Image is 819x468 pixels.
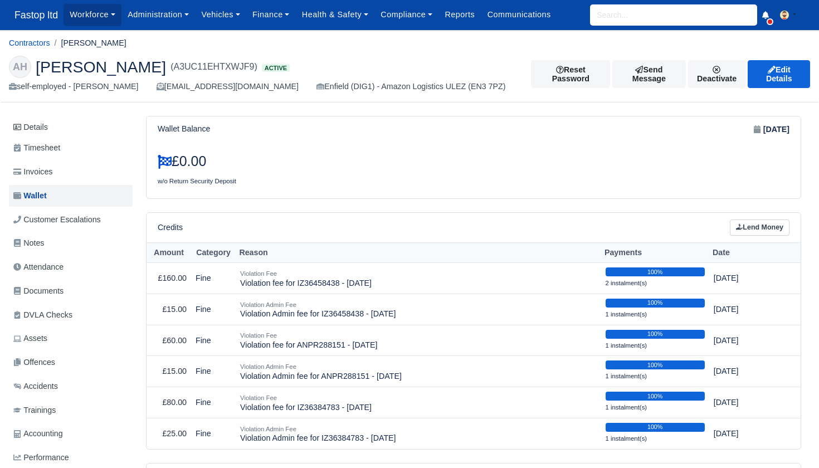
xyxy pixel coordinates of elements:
a: Vehicles [195,4,246,26]
span: Accounting [13,427,63,440]
small: w/o Return Security Deposit [158,178,236,184]
th: Amount [147,242,191,263]
small: Violation Admin Fee [240,301,296,308]
div: 100% [606,360,705,369]
td: [DATE] [709,263,782,294]
a: Administration [121,4,195,26]
h6: Credits [158,223,183,232]
small: Violation Fee [240,332,277,339]
td: £80.00 [147,387,191,418]
td: £25.00 [147,418,191,449]
h6: Wallet Balance [158,124,210,134]
li: [PERSON_NAME] [50,37,126,50]
small: Violation Admin Fee [240,363,296,370]
a: Documents [9,280,133,302]
a: Accounting [9,423,133,445]
small: 1 instalment(s) [606,373,647,379]
div: Enfield (DIG1) - Amazon Logistics ULEZ (EN3 7PZ) [316,80,505,93]
div: AH [9,56,31,78]
div: Azizullah Hassanzada [1,47,818,103]
a: Accidents [9,376,133,397]
a: Fastop ltd [9,4,64,26]
span: [PERSON_NAME] [36,59,166,75]
a: Offences [9,352,133,373]
span: Wallet [13,189,47,202]
div: 100% [606,423,705,432]
div: [EMAIL_ADDRESS][DOMAIN_NAME] [157,80,299,93]
span: DVLA Checks [13,309,72,321]
td: £15.00 [147,356,191,387]
td: £160.00 [147,263,191,294]
div: self-employed - [PERSON_NAME] [9,80,139,93]
div: 100% [606,330,705,339]
td: Fine [191,294,236,325]
small: 1 instalment(s) [606,404,647,411]
input: Search... [590,4,757,26]
th: Payments [601,242,709,263]
small: Violation Admin Fee [240,426,296,432]
a: Send Message [612,60,685,88]
a: Customer Escalations [9,209,133,231]
a: Invoices [9,161,133,183]
td: [DATE] [709,387,782,418]
th: Reason [236,242,601,263]
span: Assets [13,332,47,345]
a: DVLA Checks [9,304,133,326]
a: Finance [246,4,296,26]
td: Violation fee for ANPR288151 - [DATE] [236,325,601,356]
td: Fine [191,325,236,356]
td: Fine [191,356,236,387]
td: Violation Admin fee for ANPR288151 - [DATE] [236,356,601,387]
td: £15.00 [147,294,191,325]
span: Attendance [13,261,64,274]
strong: [DATE] [763,123,789,136]
a: Deactivate [688,60,746,88]
a: Health & Safety [296,4,375,26]
small: 2 instalment(s) [606,280,647,286]
td: Violation fee for IZ36384783 - [DATE] [236,387,601,418]
button: Reset Password [531,60,610,88]
td: [DATE] [709,356,782,387]
th: Category [191,242,236,263]
span: Notes [13,237,44,250]
small: 1 instalment(s) [606,342,647,349]
td: Fine [191,418,236,449]
a: Timesheet [9,137,133,159]
span: Customer Escalations [13,213,101,226]
h3: £0.00 [158,153,465,170]
td: Violation Admin fee for IZ36458438 - [DATE] [236,294,601,325]
small: 1 instalment(s) [606,435,647,442]
td: [DATE] [709,325,782,356]
a: Attendance [9,256,133,278]
td: Fine [191,387,236,418]
a: Workforce [64,4,121,26]
a: Notes [9,232,133,254]
td: Fine [191,263,236,294]
td: Violation Admin fee for IZ36384783 - [DATE] [236,418,601,449]
a: Contractors [9,38,50,47]
td: [DATE] [709,294,782,325]
th: Date [709,242,782,263]
a: Lend Money [730,220,789,236]
a: Reports [438,4,481,26]
span: Performance [13,451,69,464]
span: Active [262,64,290,72]
a: Edit Details [748,60,810,88]
span: Offences [13,356,55,369]
span: Invoices [13,165,52,178]
small: Violation Fee [240,270,277,277]
td: £60.00 [147,325,191,356]
div: 100% [606,267,705,276]
td: [DATE] [709,418,782,449]
a: Assets [9,328,133,349]
span: Accidents [13,380,58,393]
a: Compliance [374,4,438,26]
div: 100% [606,299,705,308]
span: Documents [13,285,64,298]
span: Timesheet [13,142,60,154]
span: (A3UC11EHTXWJF9) [170,60,257,74]
small: Violation Fee [240,394,277,401]
a: Wallet [9,185,133,207]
